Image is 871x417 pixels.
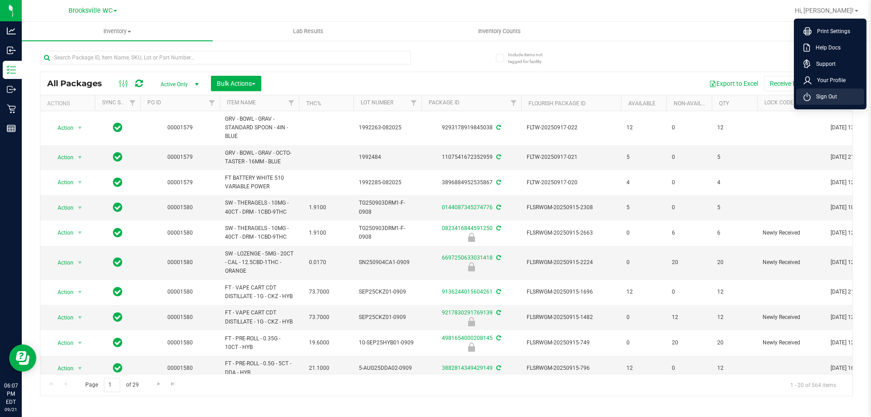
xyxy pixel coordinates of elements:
div: 1107541672352959 [420,153,523,162]
a: 00001579 [167,179,193,186]
span: Newly Received [763,313,820,322]
span: 0 [672,364,706,373]
div: Actions [47,100,91,107]
div: Newly Received [420,262,523,271]
span: Sync from Compliance System [495,365,501,371]
span: 12 [626,288,661,296]
span: 12 [626,123,661,132]
span: 73.7000 [304,285,334,299]
span: 6 [672,229,706,237]
span: SEP25CKZ01-0909 [359,313,416,322]
span: SW - THERAGELS - 10MG - 40CT - DRM - 1CBD-9THC [225,199,294,216]
span: 19.6000 [304,336,334,349]
span: Action [49,362,74,375]
a: Lab Results [213,22,404,41]
span: In Sync [113,256,122,269]
a: Sync Status [102,99,137,106]
div: 9293178919845038 [420,123,523,132]
span: Include items not tagged for facility [508,51,553,65]
a: 00001580 [167,365,193,371]
span: All Packages [47,78,111,88]
span: SW - THERAGELS - 10MG - 40CT - DRM - 1CBD-9THC [225,224,294,241]
span: Newly Received [763,258,820,267]
a: 9217830291769139 [442,309,493,316]
a: Lot Number [361,99,393,106]
span: Action [49,151,74,164]
span: FLSRWGM-20250915-2308 [527,203,616,212]
span: Help Docs [810,43,841,52]
span: 5-AUG25DDA02-0909 [359,364,416,373]
span: 5 [626,153,661,162]
span: 1992263-082025 [359,123,416,132]
span: In Sync [113,336,122,349]
span: FT - PRE-ROLL - 0.5G - 5CT - DDA - HYB [225,359,294,377]
span: 0 [672,178,706,187]
p: 06:07 PM EDT [4,382,18,406]
div: Newly Received [420,233,523,242]
span: In Sync [113,285,122,298]
span: Newly Received [763,229,820,237]
a: Go to the next page [152,378,165,390]
a: Non-Available [674,100,714,107]
span: Lab Results [281,27,336,35]
span: GRV - BOWL - GRAV - STANDARD SPOON - 4IN - BLUE [225,115,294,141]
span: In Sync [113,201,122,214]
span: In Sync [113,121,122,134]
a: Filter [406,95,421,111]
a: Item Name [227,99,256,106]
a: Lock Code [764,99,793,106]
a: Support [803,59,861,69]
inline-svg: Analytics [7,26,16,35]
a: 00001580 [167,289,193,295]
span: FLSRWGM-20250915-2663 [527,229,616,237]
a: Filter [125,95,140,111]
span: 73.7000 [304,311,334,324]
span: 0 [626,339,661,347]
span: Sync from Compliance System [495,309,501,316]
span: SEP25CKZ01-0909 [359,288,416,296]
span: Your Profile [812,76,846,85]
span: 4 [717,178,752,187]
span: select [74,311,86,324]
span: FLSRWGM-20250915-1482 [527,313,616,322]
a: Inventory [22,22,213,41]
span: 0 [672,123,706,132]
span: Page of 29 [78,378,146,392]
span: FT - VAPE CART CDT DISTILLATE - 1G - CKZ - HYB [225,284,294,301]
span: 0 [672,288,706,296]
span: Print Settings [812,27,850,36]
a: Go to the last page [166,378,180,390]
span: TG250903DRM1-F-0908 [359,199,416,216]
a: Inventory Counts [404,22,595,41]
span: In Sync [113,362,122,374]
span: Action [49,256,74,269]
span: FLTW-20250917-020 [527,178,616,187]
a: THC% [306,100,321,107]
inline-svg: Outbound [7,85,16,94]
span: FT BATTERY WHITE 510 VARIABLE POWER [225,174,294,191]
a: Help Docs [803,43,861,52]
span: TG250903DRM1-F-0908 [359,224,416,241]
span: Brooksville WC [69,7,113,15]
span: Hi, [PERSON_NAME]! [795,7,854,14]
span: select [74,286,86,299]
span: Sync from Compliance System [495,179,501,186]
a: 6697250633031418 [442,255,493,261]
a: 00001580 [167,259,193,265]
a: Filter [506,95,521,111]
a: 00001579 [167,154,193,160]
span: 12 [672,313,706,322]
span: Action [49,337,74,349]
span: 5 [717,153,752,162]
span: 0 [672,153,706,162]
a: Flourish Package ID [528,100,586,107]
span: Sync from Compliance System [495,124,501,131]
span: select [74,362,86,375]
a: 00001580 [167,204,193,211]
span: Inventory [22,27,213,35]
span: 12 [717,313,752,322]
span: SN250904CA1-0909 [359,258,416,267]
li: Sign Out [796,88,864,105]
input: 1 [104,378,120,392]
span: Bulk Actions [217,80,255,87]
